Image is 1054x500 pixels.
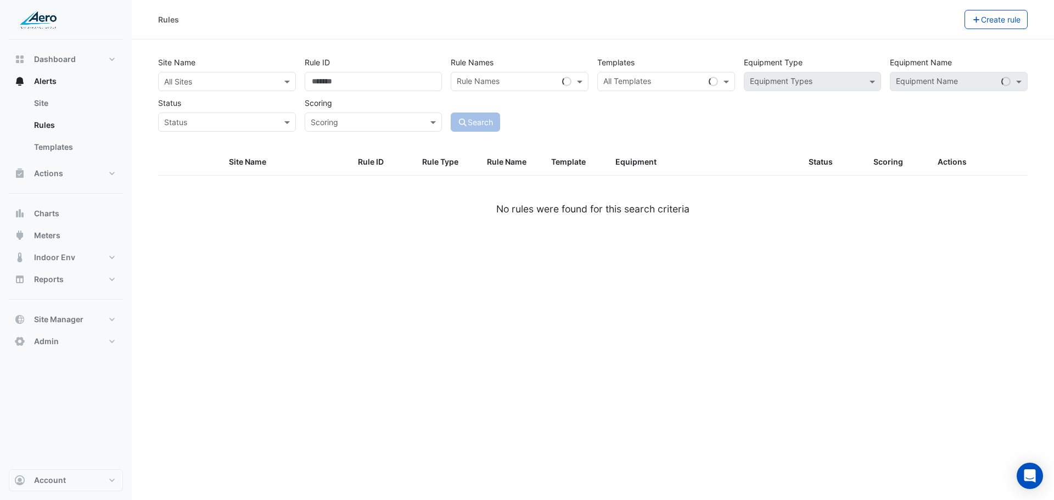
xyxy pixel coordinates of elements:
[358,156,409,168] div: Rule ID
[455,75,500,89] div: Rule Names
[9,224,123,246] button: Meters
[9,308,123,330] button: Site Manager
[551,156,602,168] div: Template
[615,156,795,168] div: Equipment
[9,330,123,352] button: Admin
[894,75,958,89] div: Equipment Name
[9,162,123,184] button: Actions
[229,156,345,168] div: Site Name
[158,202,1028,216] div: No rules were found for this search criteria
[34,54,76,65] span: Dashboard
[744,53,803,72] label: Equipment Type
[34,230,60,241] span: Meters
[34,314,83,325] span: Site Manager
[34,475,66,486] span: Account
[9,92,123,162] div: Alerts
[14,54,25,65] app-icon: Dashboard
[25,136,123,158] a: Templates
[305,93,332,113] label: Scoring
[34,168,63,179] span: Actions
[14,168,25,179] app-icon: Actions
[158,93,181,113] label: Status
[9,70,123,92] button: Alerts
[965,10,1028,29] button: Create rule
[34,336,59,347] span: Admin
[890,53,952,72] label: Equipment Name
[9,48,123,70] button: Dashboard
[34,76,57,87] span: Alerts
[9,246,123,268] button: Indoor Env
[14,252,25,263] app-icon: Indoor Env
[34,208,59,219] span: Charts
[25,114,123,136] a: Rules
[158,14,179,25] div: Rules
[602,75,651,89] div: All Templates
[487,156,538,168] div: Rule Name
[14,336,25,347] app-icon: Admin
[873,156,924,168] div: Scoring
[14,208,25,219] app-icon: Charts
[158,53,195,72] label: Site Name
[14,314,25,325] app-icon: Site Manager
[748,75,812,89] div: Equipment Types
[422,156,473,168] div: Rule Type
[34,274,64,285] span: Reports
[25,92,123,114] a: Site
[34,252,75,263] span: Indoor Env
[451,53,494,72] label: Rule Names
[809,156,860,168] div: Status
[1017,463,1043,489] div: Open Intercom Messenger
[13,9,63,31] img: Company Logo
[9,268,123,290] button: Reports
[9,469,123,491] button: Account
[14,230,25,241] app-icon: Meters
[14,274,25,285] app-icon: Reports
[305,53,330,72] label: Rule ID
[9,203,123,224] button: Charts
[938,156,1021,168] div: Actions
[597,53,635,72] label: Templates
[14,76,25,87] app-icon: Alerts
